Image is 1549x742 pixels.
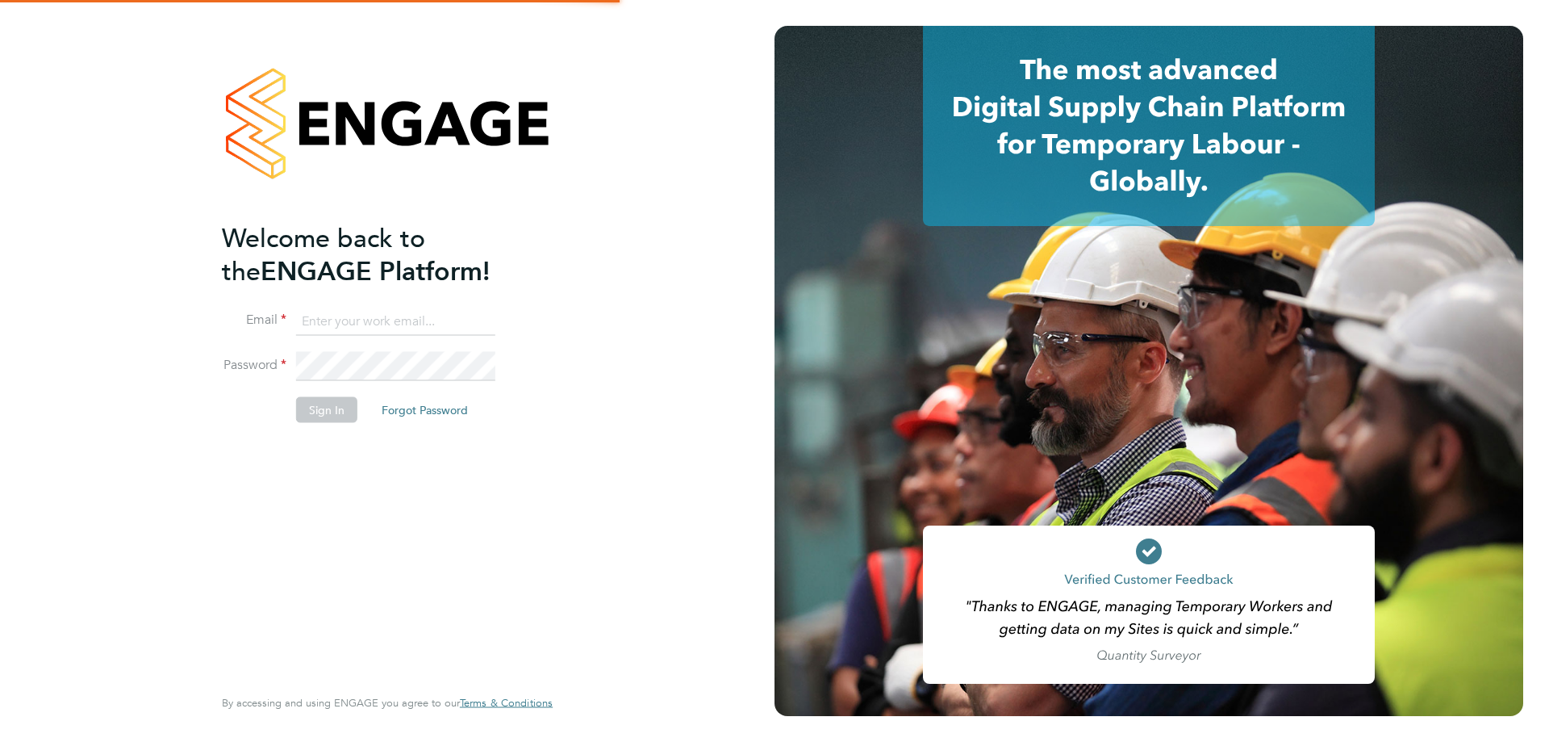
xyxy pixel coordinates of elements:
button: Forgot Password [369,397,481,423]
label: Email [222,312,286,329]
button: Sign In [296,397,357,423]
input: Enter your work email... [296,307,495,336]
label: Password [222,357,286,374]
span: Welcome back to the [222,222,425,287]
span: By accessing and using ENGAGE you agree to our [222,696,553,710]
a: Terms & Conditions [460,697,553,710]
h2: ENGAGE Platform! [222,221,537,287]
